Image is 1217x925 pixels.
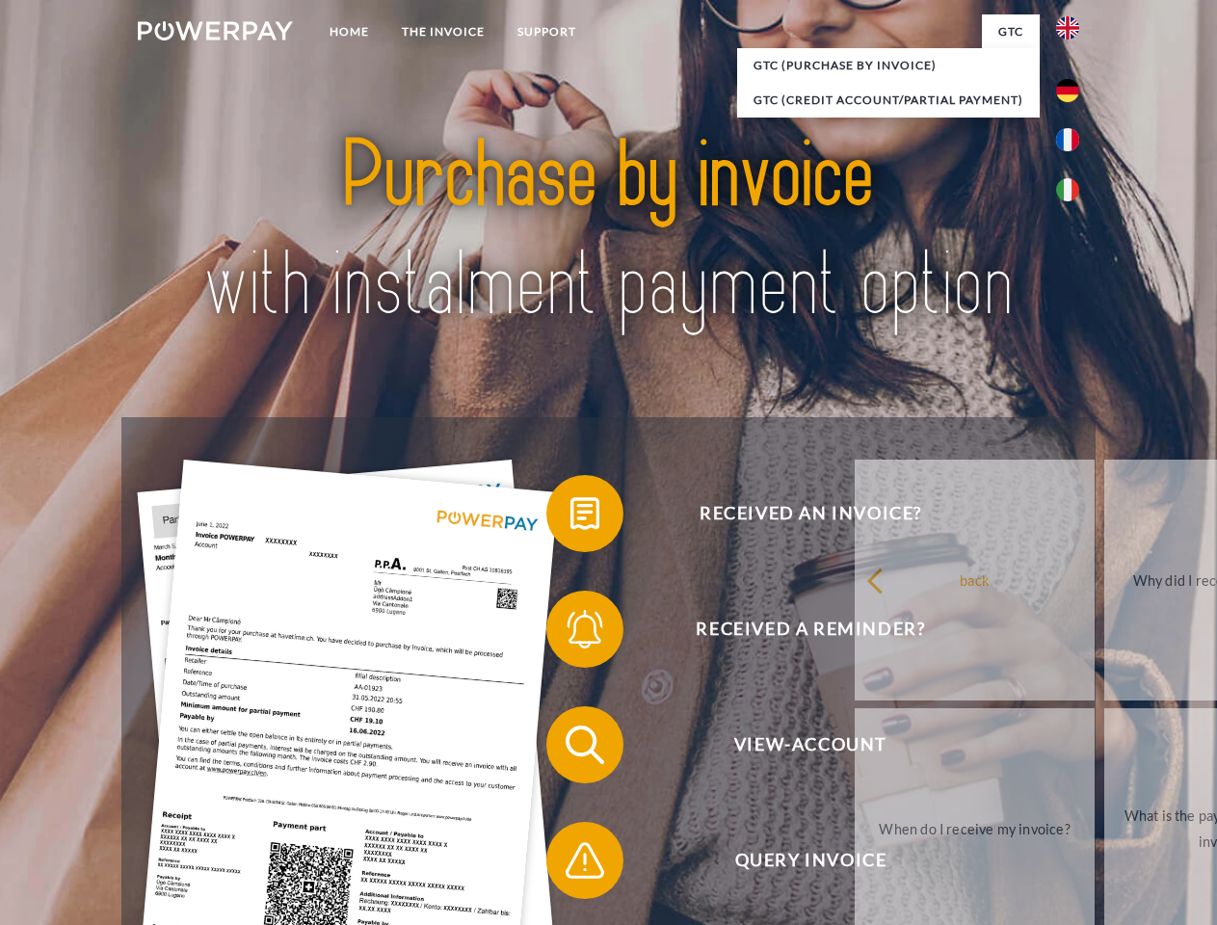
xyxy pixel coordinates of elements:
img: de [1056,79,1079,102]
a: GTC (Credit account/partial payment) [737,83,1040,118]
span: View-Account [574,706,1046,783]
img: en [1056,16,1079,40]
div: When do I receive my invoice? [866,815,1083,841]
button: Query Invoice [546,822,1047,899]
a: Home [313,14,385,49]
div: back [866,567,1083,593]
img: qb_warning.svg [561,836,609,885]
img: title-powerpay_en.svg [184,92,1033,369]
a: THE INVOICE [385,14,501,49]
img: it [1056,178,1079,201]
a: GTC (Purchase by invoice) [737,48,1040,83]
img: qb_bell.svg [561,605,609,653]
a: GTC [982,14,1040,49]
span: Received an invoice? [574,475,1046,552]
span: Query Invoice [574,822,1046,899]
img: fr [1056,128,1079,151]
button: Received an invoice? [546,475,1047,552]
a: Support [501,14,593,49]
span: Received a reminder? [574,591,1046,668]
img: qb_search.svg [561,721,609,769]
img: logo-powerpay-white.svg [138,21,293,40]
button: Received a reminder? [546,591,1047,668]
img: qb_bill.svg [561,489,609,538]
button: View-Account [546,706,1047,783]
